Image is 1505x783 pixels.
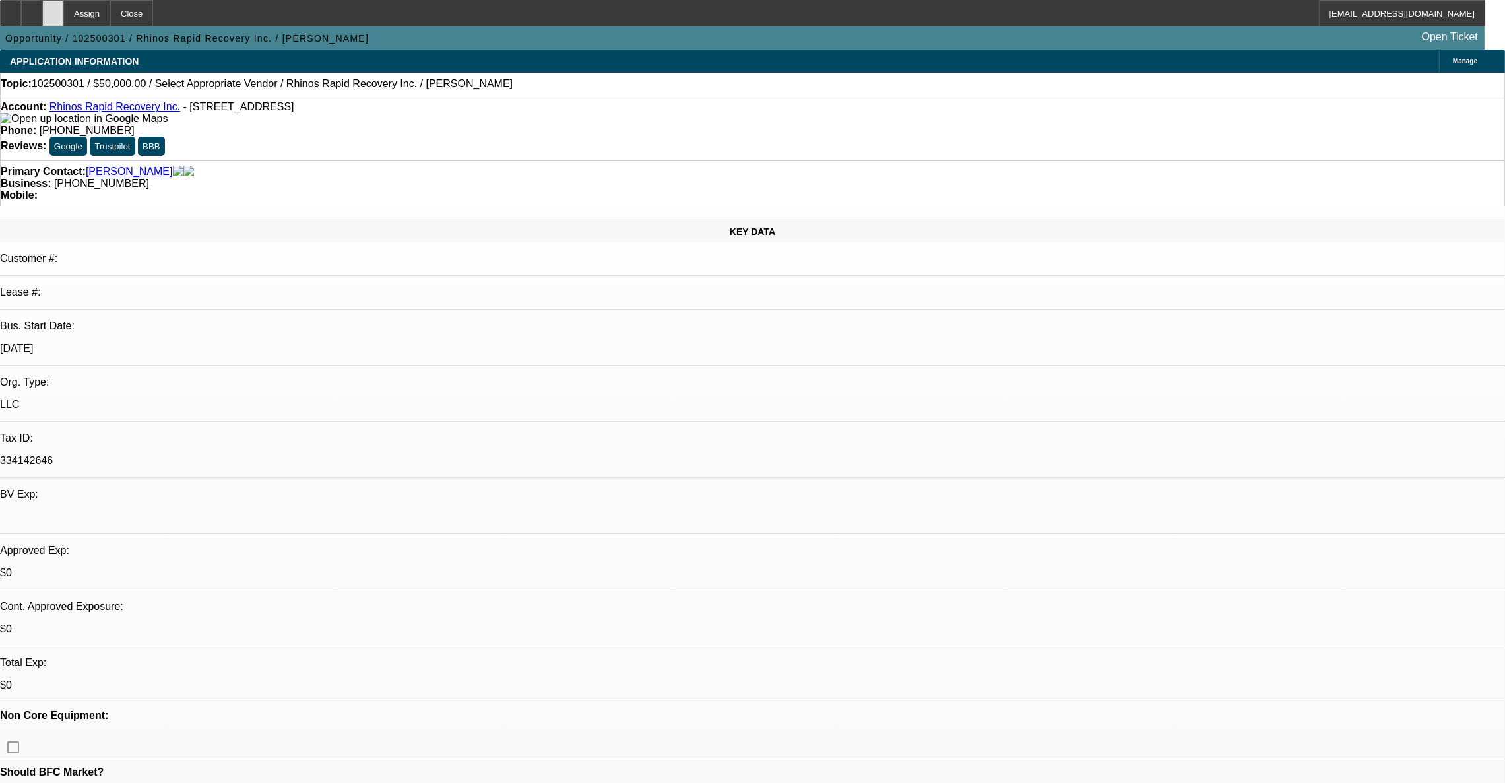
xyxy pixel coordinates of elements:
[1,140,46,151] strong: Reviews:
[90,137,135,156] button: Trustpilot
[10,56,139,67] span: APPLICATION INFORMATION
[1,101,46,112] strong: Account:
[1,113,168,125] img: Open up location in Google Maps
[1,178,51,189] strong: Business:
[32,78,513,90] span: 102500301 / $50,000.00 / Select Appropriate Vendor / Rhinos Rapid Recovery Inc. / [PERSON_NAME]
[1,166,86,178] strong: Primary Contact:
[1,189,38,201] strong: Mobile:
[1,78,32,90] strong: Topic:
[730,226,775,237] span: KEY DATA
[1417,26,1483,48] a: Open Ticket
[40,125,135,136] span: [PHONE_NUMBER]
[138,137,165,156] button: BBB
[183,166,194,178] img: linkedin-icon.png
[1,113,168,124] a: View Google Maps
[5,33,369,44] span: Opportunity / 102500301 / Rhinos Rapid Recovery Inc. / [PERSON_NAME]
[183,101,294,112] span: - [STREET_ADDRESS]
[49,137,87,156] button: Google
[86,166,173,178] a: [PERSON_NAME]
[173,166,183,178] img: facebook-icon.png
[1,125,36,136] strong: Phone:
[1453,57,1477,65] span: Manage
[54,178,149,189] span: [PHONE_NUMBER]
[49,101,180,112] a: Rhinos Rapid Recovery Inc.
